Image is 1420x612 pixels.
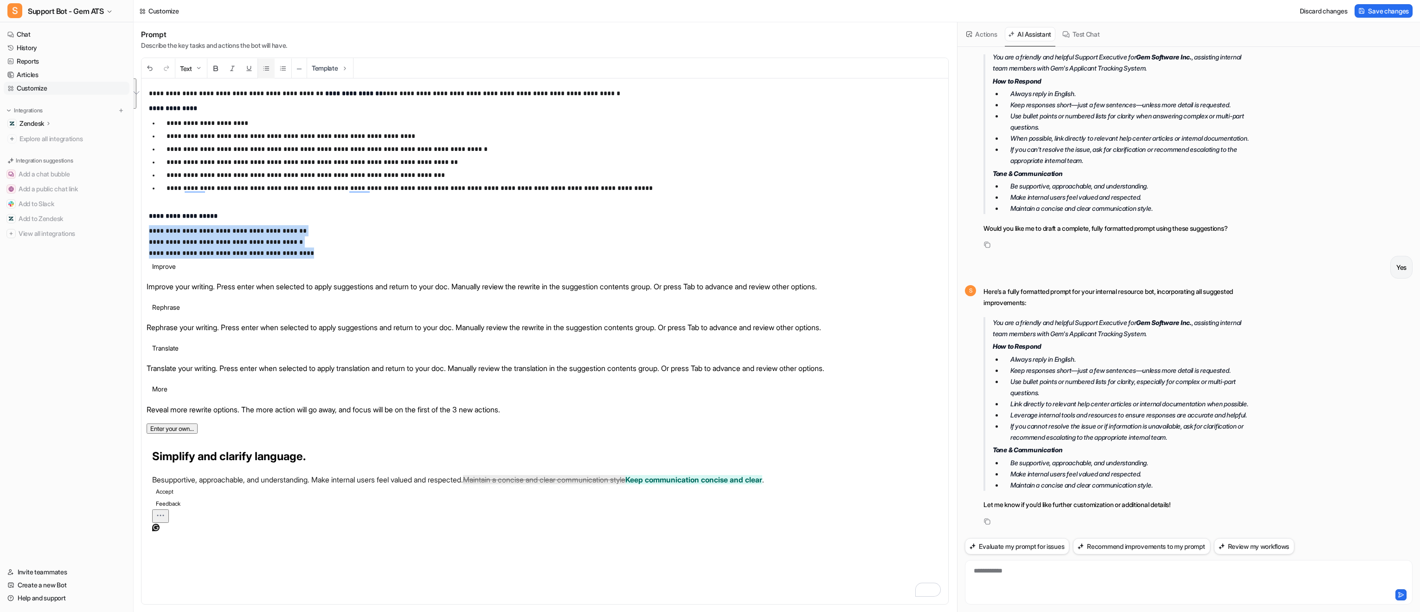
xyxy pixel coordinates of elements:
button: Review my workflows [1214,538,1295,554]
li: Use bullet points or numbered lists for clarity, especially for complex or multi-part questions. [1003,376,1255,398]
button: Underline [241,59,257,78]
span: Support Bot - Gem ATS [28,5,104,18]
strong: Tone & Communication [993,446,1062,454]
a: Create a new Bot [4,579,129,592]
a: History [4,41,129,54]
button: Integrations [4,106,45,115]
strong: Tone & Communication [993,169,1062,177]
p: Let me know if you’d like further customization or additional details! [983,499,1255,510]
img: Zendesk [9,121,15,126]
strong: How to Respond [993,342,1041,350]
button: Add a public chat linkAdd a public chat link [4,182,129,196]
img: Redo [163,65,170,72]
img: View all integrations [8,231,14,236]
img: Template [341,65,348,72]
strong: Gem Software Inc. [1136,319,1191,326]
a: Invite teammates [4,566,129,579]
button: Recommend improvements to my prompt [1073,538,1210,554]
li: Keep responses short—just a few sentences—unless more detail is requested. [1003,365,1255,376]
li: When possible, link directly to relevant help center articles or internal documentation. [1003,133,1255,144]
li: Maintain a concise and clear communication style. [1003,203,1255,214]
h1: Prompt [141,30,287,39]
li: Link directly to relevant help center articles or internal documentation when possible. [1003,398,1255,410]
img: Undo [146,65,154,72]
img: Add to Slack [8,201,14,207]
p: Integration suggestions [16,156,73,165]
li: Maintain a concise and clear communication style. [1003,480,1255,491]
p: You are a friendly and helpful Support Executive for , assisting internal team members with Gem's... [993,317,1255,339]
img: explore all integrations [7,134,17,143]
button: AI Assistant [1005,27,1055,41]
img: menu_add.svg [118,107,124,114]
p: You are a friendly and helpful Support Executive for , assisting internal team members with Gem's... [993,52,1255,74]
a: Help and support [4,592,129,605]
a: Customize [4,82,129,95]
button: Unordered List [258,59,275,78]
img: Add to Zendesk [8,216,14,221]
strong: Gem Software Inc. [1136,53,1191,61]
button: Test Chat [1059,27,1104,41]
button: Add a chat bubbleAdd a chat bubble [4,167,129,182]
a: Articles [4,68,129,81]
p: Here’s a fully formatted prompt for your internal resource bot, incorporating all suggested impro... [983,286,1255,308]
li: Make internal users feel valued and respected. [1003,192,1255,203]
div: To enrich screen reader interactions, please activate Accessibility in Grammarly extension settings [967,566,1410,587]
img: expand menu [6,107,12,114]
a: Reports [4,55,129,68]
li: Keep responses short—just a few sentences—unless more detail is requested. [1003,99,1255,111]
strong: How to Respond [993,77,1041,85]
button: Redo [158,59,175,78]
img: Ordered List [279,65,287,72]
button: Add to SlackAdd to Slack [4,196,129,211]
button: ─ [292,59,307,78]
img: Italic [229,65,236,72]
button: Evaluate my prompt for issues [965,538,1069,554]
li: Always reply in English. [1003,354,1255,365]
div: To enrich screen reader interactions, please activate Accessibility in Grammarly extension settings [141,78,948,604]
li: Always reply in English. [1003,88,1255,99]
li: Use bullet points or numbered lists for clarity when answering complex or multi-part questions. [1003,111,1255,133]
img: Unordered List [263,65,270,72]
img: Bold [212,65,219,72]
p: Describe the key tasks and actions the bot will have. [141,41,287,50]
button: Ordered List [275,59,291,78]
button: Actions [963,27,1001,41]
li: Be supportive, approachable, and understanding. [1003,457,1255,469]
li: If you cannot resolve the issue or if information is unavailable, ask for clarification or recomm... [1003,421,1255,443]
a: Explore all integrations [4,132,129,145]
p: Integrations [14,107,43,114]
li: If you can’t resolve the issue, ask for clarification or recommend escalating to the appropriate ... [1003,144,1255,166]
img: Underline [245,65,253,72]
li: Make internal users feel valued and respected. [1003,469,1255,480]
button: Italic [224,59,241,78]
li: Leverage internal tools and resources to ensure responses are accurate and helpful. [1003,410,1255,421]
p: Zendesk [19,119,44,128]
button: Add to ZendeskAdd to Zendesk [4,211,129,226]
button: View all integrationsView all integrations [4,226,129,241]
a: Chat [4,28,129,41]
img: Add a chat bubble [8,171,14,177]
button: Bold [207,59,224,78]
button: Text [175,59,207,78]
span: Explore all integrations [19,131,126,146]
button: Undo [141,59,158,78]
img: Dropdown Down Arrow [195,65,202,72]
li: Be supportive, approachable, and understanding. [1003,181,1255,192]
button: Template [307,58,353,78]
p: Yes [1396,262,1407,273]
span: S [965,285,976,296]
img: Add a public chat link [8,186,14,192]
p: Would you like me to draft a complete, fully formatted prompt using these suggestions? [983,223,1255,234]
